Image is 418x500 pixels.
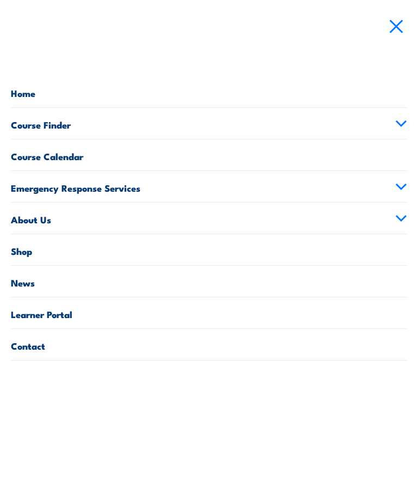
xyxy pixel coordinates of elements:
[11,266,407,297] a: News
[11,171,407,202] a: Emergency Response Services
[11,297,407,328] a: Learner Portal
[11,108,407,139] a: Course Finder
[11,234,407,265] a: Shop
[11,329,407,360] a: Contact
[11,203,407,234] a: About Us
[11,139,407,170] a: Course Calendar
[11,76,407,107] a: Home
